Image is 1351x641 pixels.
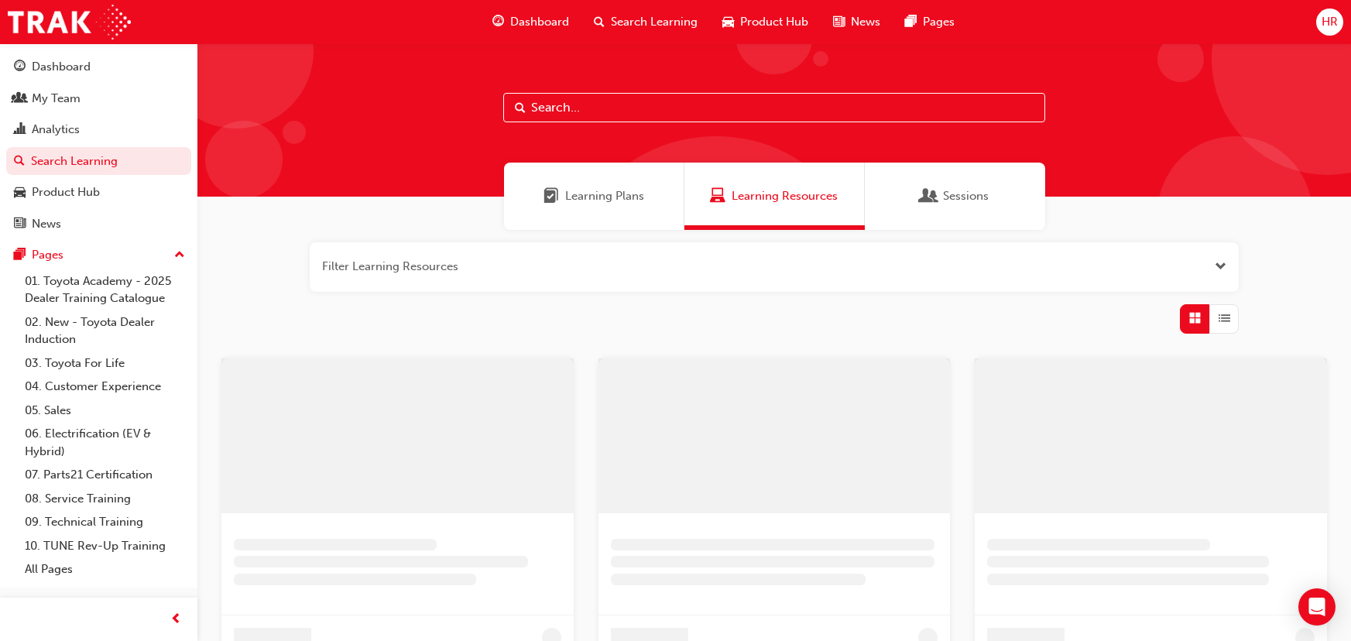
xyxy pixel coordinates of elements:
[19,422,191,463] a: 06. Electrification (EV & Hybrid)
[510,13,569,31] span: Dashboard
[611,13,698,31] span: Search Learning
[19,510,191,534] a: 09. Technical Training
[19,463,191,487] a: 07. Parts21 Certification
[740,13,808,31] span: Product Hub
[710,6,821,38] a: car-iconProduct Hub
[1298,588,1336,626] div: Open Intercom Messenger
[19,399,191,423] a: 05. Sales
[19,375,191,399] a: 04. Customer Experience
[921,187,937,205] span: Sessions
[821,6,893,38] a: news-iconNews
[19,269,191,310] a: 01. Toyota Academy - 2025 Dealer Training Catalogue
[504,163,684,230] a: Learning PlansLearning Plans
[710,187,725,205] span: Learning Resources
[732,187,838,205] span: Learning Resources
[893,6,967,38] a: pages-iconPages
[19,557,191,581] a: All Pages
[19,487,191,511] a: 08. Service Training
[722,12,734,32] span: car-icon
[865,163,1045,230] a: SessionsSessions
[851,13,880,31] span: News
[565,187,644,205] span: Learning Plans
[14,218,26,231] span: news-icon
[1219,310,1230,327] span: List
[1215,258,1226,276] button: Open the filter
[492,12,504,32] span: guage-icon
[19,351,191,375] a: 03. Toyota For Life
[32,90,81,108] div: My Team
[32,183,100,201] div: Product Hub
[6,84,191,113] a: My Team
[503,93,1045,122] input: Search...
[943,187,989,205] span: Sessions
[14,92,26,106] span: people-icon
[515,99,526,117] span: Search
[905,12,917,32] span: pages-icon
[1189,310,1201,327] span: Grid
[32,58,91,76] div: Dashboard
[19,310,191,351] a: 02. New - Toyota Dealer Induction
[923,13,955,31] span: Pages
[6,115,191,144] a: Analytics
[14,186,26,200] span: car-icon
[14,249,26,262] span: pages-icon
[6,210,191,238] a: News
[581,6,710,38] a: search-iconSearch Learning
[6,178,191,207] a: Product Hub
[1322,13,1338,31] span: HR
[594,12,605,32] span: search-icon
[1316,9,1343,36] button: HR
[6,53,191,81] a: Dashboard
[32,246,63,264] div: Pages
[19,534,191,558] a: 10. TUNE Rev-Up Training
[8,5,131,39] img: Trak
[170,610,182,629] span: prev-icon
[6,50,191,241] button: DashboardMy TeamAnalyticsSearch LearningProduct HubNews
[14,155,25,169] span: search-icon
[543,187,559,205] span: Learning Plans
[6,147,191,176] a: Search Learning
[14,60,26,74] span: guage-icon
[480,6,581,38] a: guage-iconDashboard
[6,241,191,269] button: Pages
[833,12,845,32] span: news-icon
[174,245,185,266] span: up-icon
[14,123,26,137] span: chart-icon
[684,163,865,230] a: Learning ResourcesLearning Resources
[32,215,61,233] div: News
[32,121,80,139] div: Analytics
